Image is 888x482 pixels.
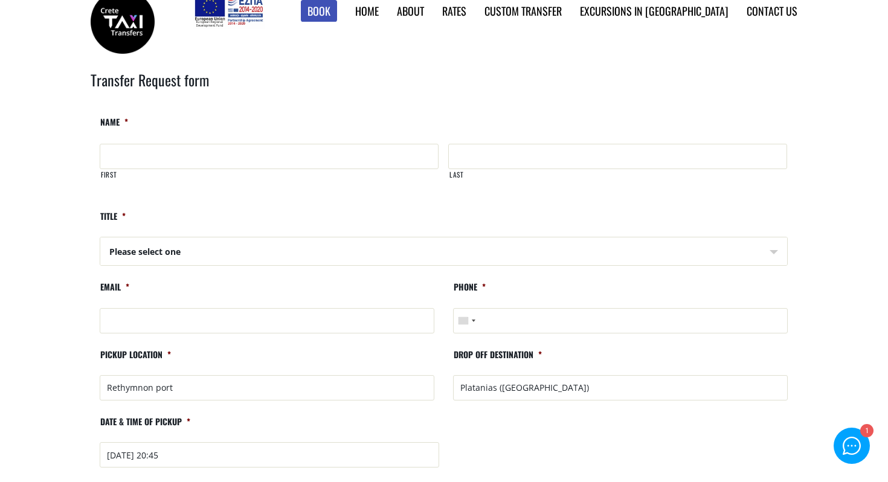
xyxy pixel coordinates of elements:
[449,170,787,190] label: Last
[860,425,872,437] div: 1
[100,117,128,138] label: Name
[747,3,797,19] a: Contact us
[397,3,424,19] a: About
[453,281,486,303] label: Phone
[100,211,126,232] label: Title
[484,3,562,19] a: Custom Transfer
[442,3,466,19] a: Rates
[100,349,171,370] label: Pickup location
[100,170,439,190] label: First
[453,349,542,370] label: Drop off destination
[91,14,155,27] a: Crete Taxi Transfers | Crete Taxi Transfers search results | Crete Taxi Transfers
[355,3,379,19] a: Home
[454,309,479,333] button: Selected country
[580,3,729,19] a: Excursions in [GEOGRAPHIC_DATA]
[100,281,129,303] label: Email
[91,69,797,107] h2: Transfer Request form
[100,237,787,266] span: Please select one
[100,416,190,437] label: Date & time of pickup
